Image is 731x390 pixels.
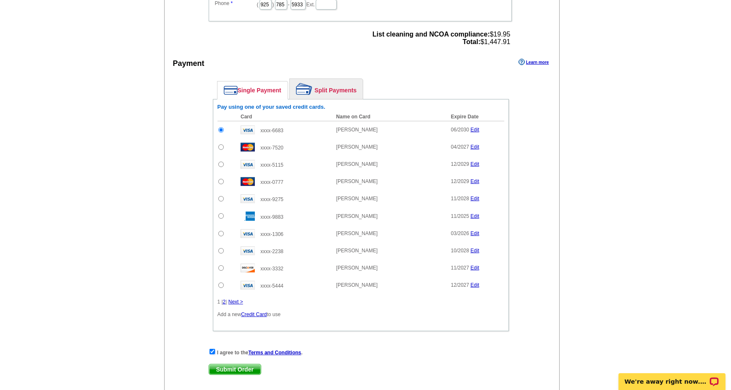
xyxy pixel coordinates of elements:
[451,265,469,271] span: 11/2027
[241,212,255,221] img: amex.gif
[290,79,363,99] a: Split Payments
[224,86,238,95] img: single-payment.png
[451,248,469,254] span: 10/2028
[471,161,479,167] a: Edit
[336,196,378,202] span: [PERSON_NAME]
[217,104,504,110] h6: Pay using one of your saved credit cards.
[451,144,469,150] span: 04/2027
[241,246,255,255] img: visa.gif
[336,213,378,219] span: [PERSON_NAME]
[471,230,479,236] a: Edit
[260,214,283,220] span: xxxx-9883
[613,364,731,390] iframe: LiveChat chat widget
[471,144,479,150] a: Edit
[471,127,479,133] a: Edit
[260,162,283,168] span: xxxx-5115
[471,282,479,288] a: Edit
[209,364,261,374] span: Submit Order
[241,311,267,317] a: Credit Card
[228,299,243,305] a: Next >
[451,213,469,219] span: 11/2025
[260,283,283,289] span: xxxx-5444
[217,81,288,99] a: Single Payment
[336,282,378,288] span: [PERSON_NAME]
[336,127,378,133] span: [PERSON_NAME]
[236,113,332,121] th: Card
[471,196,479,202] a: Edit
[336,178,378,184] span: [PERSON_NAME]
[451,178,469,184] span: 12/2029
[451,230,469,236] span: 03/2026
[260,266,283,272] span: xxxx-3332
[217,298,504,306] div: 1 | |
[372,31,490,38] strong: List cleaning and NCOA compliance:
[241,126,255,134] img: visa.gif
[260,231,283,237] span: xxxx-1306
[260,128,283,133] span: xxxx-6683
[260,196,283,202] span: xxxx-9275
[241,160,255,169] img: visa.gif
[173,58,204,69] div: Payment
[471,248,479,254] a: Edit
[451,127,469,133] span: 06/2030
[336,161,378,167] span: [PERSON_NAME]
[336,265,378,271] span: [PERSON_NAME]
[519,59,549,65] a: Learn more
[451,161,469,167] span: 12/2029
[451,196,469,202] span: 11/2028
[217,311,504,318] p: Add a new to use
[451,282,469,288] span: 12/2027
[241,264,255,272] img: disc.gif
[372,31,510,46] span: $19.95 $1,447.91
[241,143,255,152] img: mast.gif
[332,113,447,121] th: Name on Card
[296,83,312,95] img: split-payment.png
[241,177,255,186] img: mast.gif
[336,230,378,236] span: [PERSON_NAME]
[447,113,504,121] th: Expire Date
[223,299,226,305] a: 2
[260,145,283,151] span: xxxx-7520
[249,350,301,356] a: Terms and Conditions
[217,350,303,356] strong: I agree to the .
[471,178,479,184] a: Edit
[260,249,283,254] span: xxxx-2238
[336,144,378,150] span: [PERSON_NAME]
[336,248,378,254] span: [PERSON_NAME]
[241,194,255,203] img: visa.gif
[241,229,255,238] img: visa.gif
[471,213,479,219] a: Edit
[241,281,255,290] img: visa.gif
[260,179,283,185] span: xxxx-0777
[471,265,479,271] a: Edit
[463,38,480,45] strong: Total:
